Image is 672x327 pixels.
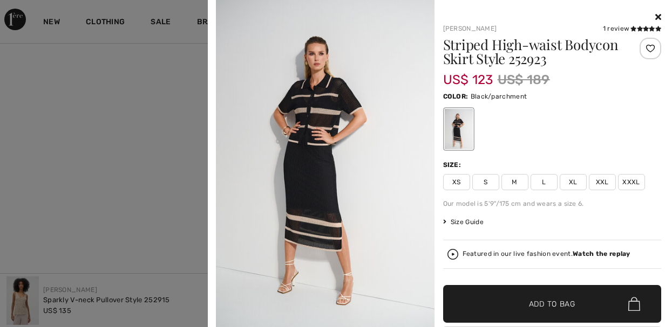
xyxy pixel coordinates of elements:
[472,174,499,190] span: S
[560,174,587,190] span: XL
[589,174,616,190] span: XXL
[443,199,662,208] div: Our model is 5'9"/175 cm and wears a size 6.
[443,25,497,32] a: [PERSON_NAME]
[447,249,458,260] img: Watch the replay
[618,174,645,190] span: XXXL
[531,174,558,190] span: L
[443,174,470,190] span: XS
[443,160,464,170] div: Size:
[25,8,47,17] span: Help
[603,24,661,33] div: 1 review
[498,70,550,89] span: US$ 189
[443,93,469,100] span: Color:
[471,93,527,100] span: Black/parchment
[444,109,472,149] div: Black/parchment
[501,174,528,190] span: M
[443,38,625,66] h1: Striped High-waist Bodycon Skirt Style 252923
[463,251,630,258] div: Featured in our live fashion event.
[443,61,493,87] span: US$ 123
[443,217,484,227] span: Size Guide
[628,297,640,311] img: Bag.svg
[573,250,630,258] strong: Watch the replay
[529,298,575,310] span: Add to Bag
[443,285,662,323] button: Add to Bag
